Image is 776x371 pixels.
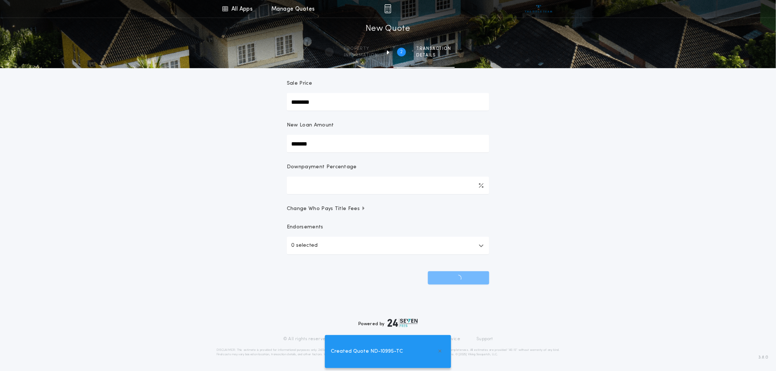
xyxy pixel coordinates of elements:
span: Created Quote ND-10995-TC [331,348,403,356]
img: img [384,4,391,13]
img: logo [388,319,418,327]
span: details [416,52,451,58]
span: information [344,52,378,58]
p: Downpayment Percentage [287,164,357,171]
button: 0 selected [287,237,489,254]
p: 0 selected [291,241,318,250]
span: Transaction [416,46,451,52]
img: vs-icon [525,5,553,12]
p: Sale Price [287,80,312,87]
span: Change Who Pays Title Fees [287,205,366,213]
div: Powered by [358,319,418,327]
input: New Loan Amount [287,135,489,153]
p: Endorsements [287,224,489,231]
h2: 2 [400,49,403,55]
h1: New Quote [366,23,410,35]
span: Property [344,46,378,52]
p: New Loan Amount [287,122,334,129]
input: Sale Price [287,93,489,111]
input: Downpayment Percentage [287,177,489,194]
button: Change Who Pays Title Fees [287,205,489,213]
